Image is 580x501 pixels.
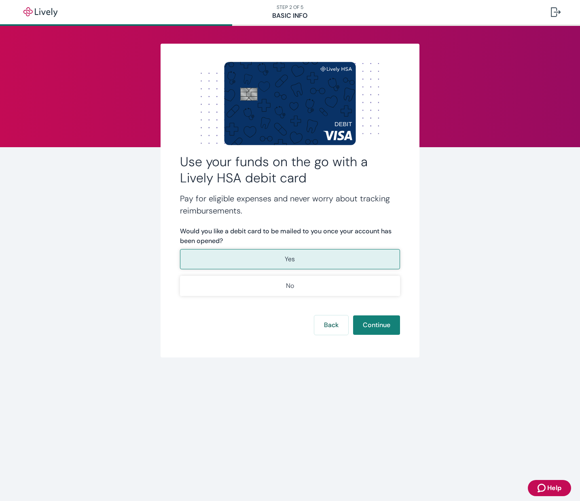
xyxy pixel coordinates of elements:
button: Yes [180,249,400,269]
img: Lively [18,7,63,17]
button: Log out [544,2,567,22]
button: No [180,276,400,296]
h4: Pay for eligible expenses and never worry about tracking reimbursements. [180,192,400,217]
svg: Zendesk support icon [538,483,547,493]
span: Help [547,483,561,493]
button: Continue [353,315,400,335]
p: Yes [285,254,295,264]
button: Zendesk support iconHelp [528,480,571,496]
p: No [286,281,294,291]
button: Back [314,315,348,335]
h2: Use your funds on the go with a Lively HSA debit card [180,154,400,186]
label: Would you like a debit card to be mailed to you once your account has been opened? [180,226,400,246]
img: Debit card [224,62,356,145]
img: Dot background [180,63,400,144]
